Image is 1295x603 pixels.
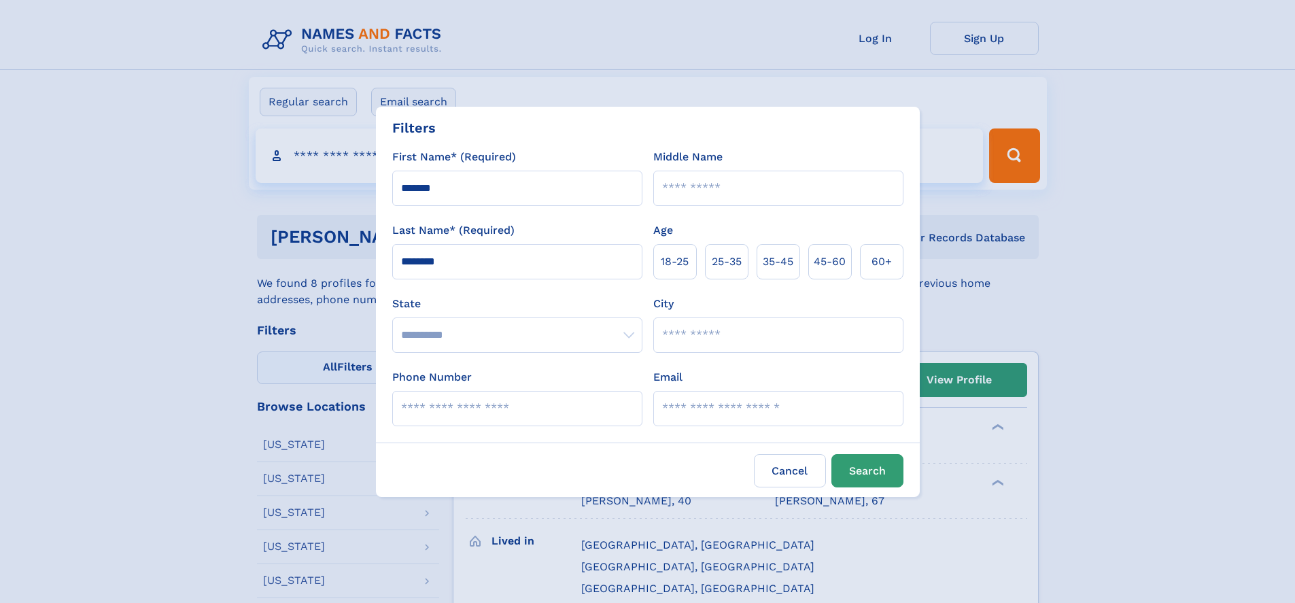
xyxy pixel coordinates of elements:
[763,254,793,270] span: 35‑45
[661,254,689,270] span: 18‑25
[653,222,673,239] label: Age
[392,149,516,165] label: First Name* (Required)
[392,369,472,385] label: Phone Number
[392,118,436,138] div: Filters
[831,454,903,487] button: Search
[392,222,515,239] label: Last Name* (Required)
[392,296,642,312] label: State
[814,254,846,270] span: 45‑60
[653,296,674,312] label: City
[712,254,742,270] span: 25‑35
[653,369,683,385] label: Email
[754,454,826,487] label: Cancel
[871,254,892,270] span: 60+
[653,149,723,165] label: Middle Name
